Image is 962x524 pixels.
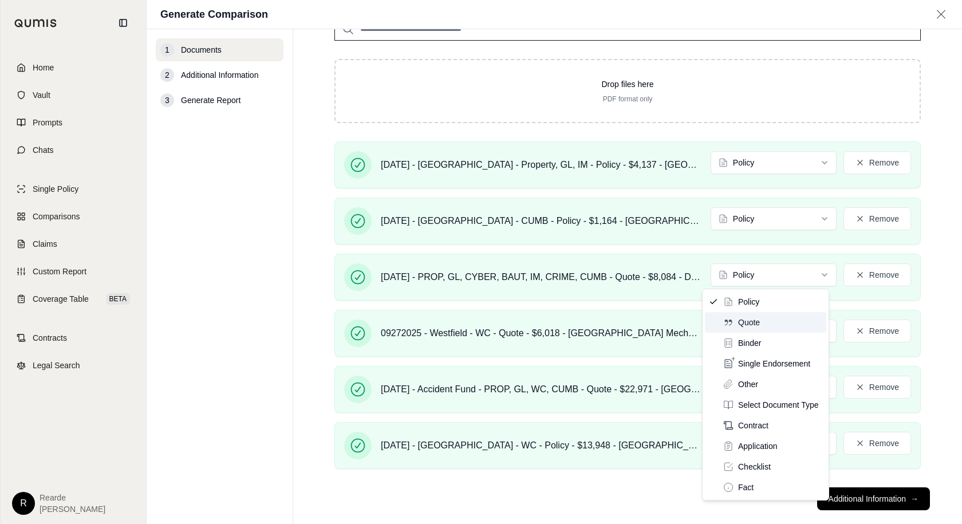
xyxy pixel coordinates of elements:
[738,399,819,411] span: Select Document Type
[738,317,760,328] span: Quote
[738,296,759,308] span: Policy
[738,337,761,349] span: Binder
[738,379,758,390] span: Other
[738,482,754,493] span: Fact
[738,358,810,369] span: Single Endorsement
[738,420,768,431] span: Contract
[738,461,771,472] span: Checklist
[738,440,778,452] span: Application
